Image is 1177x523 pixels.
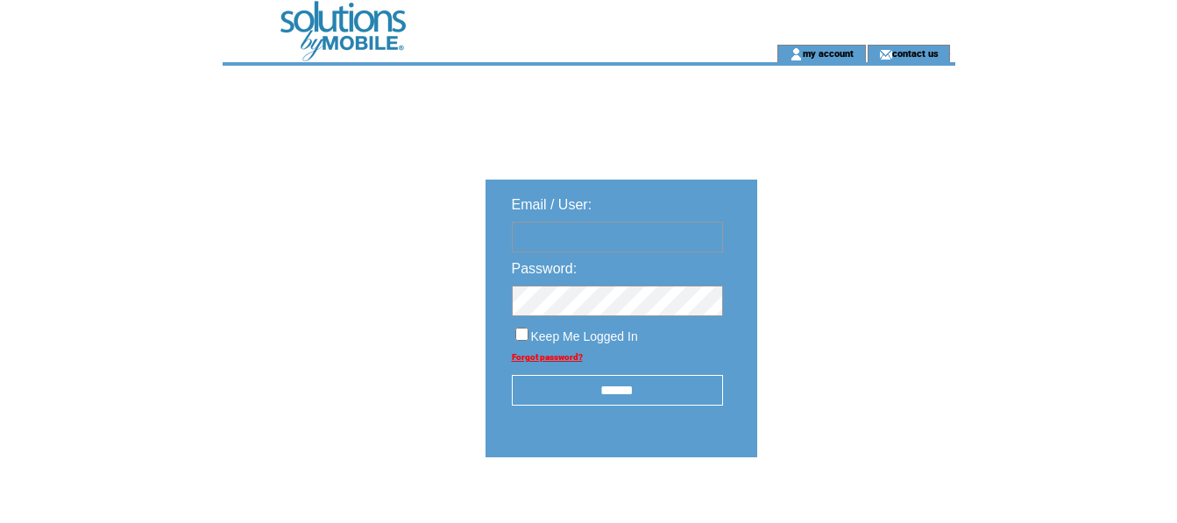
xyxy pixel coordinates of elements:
[531,329,638,343] span: Keep Me Logged In
[808,501,896,523] img: transparent.png
[512,197,592,212] span: Email / User:
[512,352,583,362] a: Forgot password?
[512,261,578,276] span: Password:
[803,47,854,59] a: my account
[790,47,803,61] img: account_icon.gif
[879,47,892,61] img: contact_us_icon.gif
[892,47,939,59] a: contact us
